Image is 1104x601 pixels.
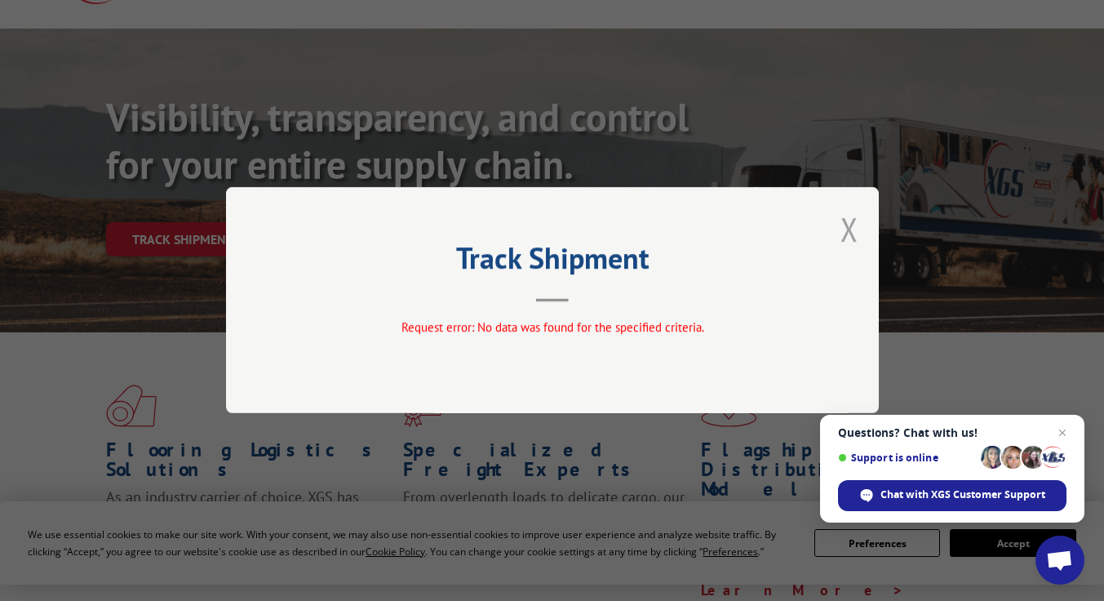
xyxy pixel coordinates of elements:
[1035,536,1084,585] div: Open chat
[401,320,703,336] span: Request error: No data was found for the specified criteria.
[838,426,1066,439] span: Questions? Chat with us!
[1053,423,1072,443] span: Close chat
[880,487,1045,502] span: Chat with XGS Customer Support
[838,480,1066,511] div: Chat with XGS Customer Support
[308,247,797,278] h2: Track Shipment
[840,207,858,251] button: Close modal
[838,452,975,464] span: Support is online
